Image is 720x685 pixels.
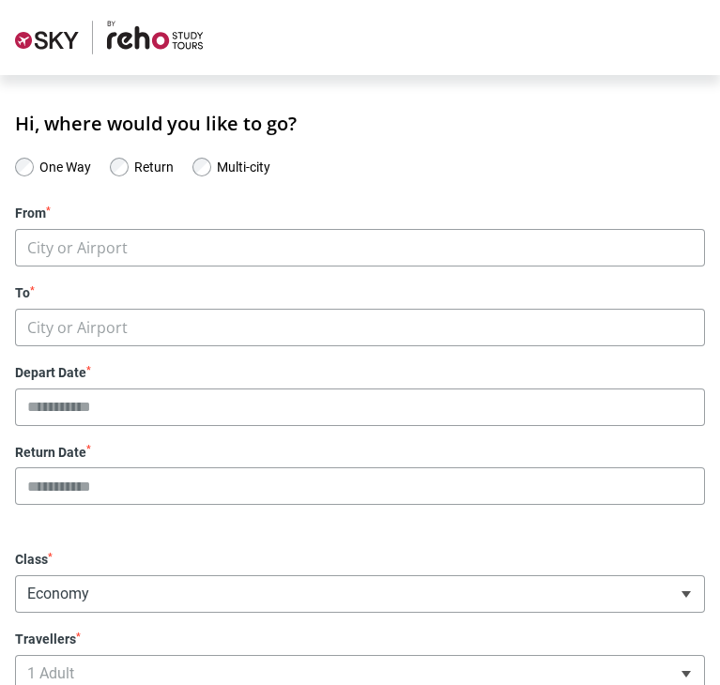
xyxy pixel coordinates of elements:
label: From [15,205,705,221]
label: One Way [39,155,91,175]
label: Return Date [15,445,705,461]
span: City or Airport [27,317,128,338]
span: Economy [15,575,705,613]
label: Depart Date [15,365,705,381]
span: City or Airport [16,230,704,266]
label: Multi-city [217,155,270,175]
span: City or Airport [15,229,705,266]
span: City or Airport [27,237,128,258]
span: City or Airport [15,309,705,346]
span: Economy [16,576,704,612]
span: City or Airport [16,310,704,346]
label: Travellers [15,632,705,647]
label: To [15,285,705,301]
label: Class [15,552,705,568]
h1: Hi, where would you like to go? [15,113,705,135]
label: Return [134,155,174,175]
